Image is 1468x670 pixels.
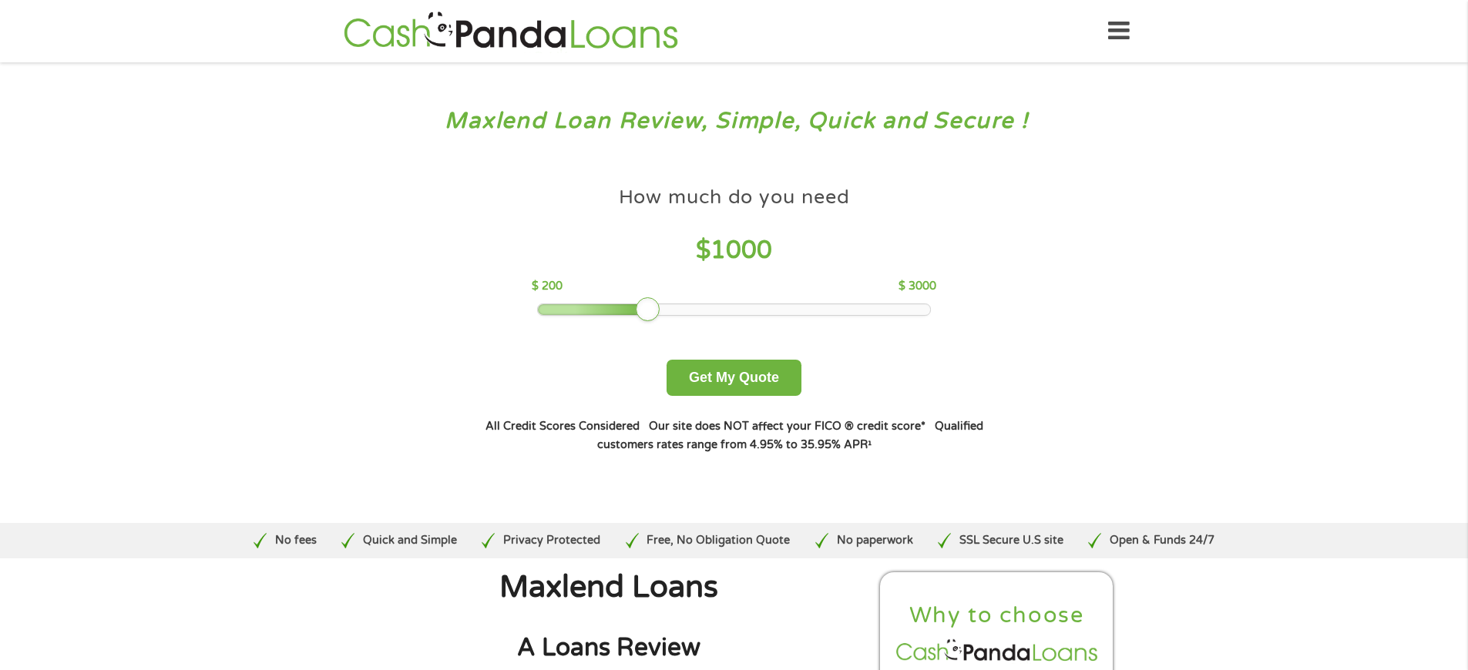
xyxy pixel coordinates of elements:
span: 1000 [710,236,772,265]
strong: Qualified customers rates range from 4.95% to 35.95% APR¹ [597,420,983,451]
p: Free, No Obligation Quote [647,532,790,549]
p: SSL Secure U.S site [959,532,1063,549]
h2: Why to choose [893,601,1101,630]
p: No fees [275,532,317,549]
p: Privacy Protected [503,532,600,549]
p: $ 200 [532,278,563,295]
p: No paperwork [837,532,913,549]
h3: Maxlend Loan Review, Simple, Quick and Secure ! [45,107,1424,136]
h2: A Loans Review [353,632,865,664]
p: Open & Funds 24/7 [1110,532,1214,549]
p: $ 3000 [899,278,936,295]
h4: $ [532,235,936,266]
button: Get My Quote [667,360,801,396]
p: Quick and Simple [363,532,457,549]
strong: All Credit Scores Considered [485,420,640,433]
img: GetLoanNow Logo [339,9,683,53]
h4: How much do you need [619,185,850,210]
span: Maxlend Loans [499,569,718,605]
strong: Our site does NOT affect your FICO ® credit score* [649,420,925,433]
